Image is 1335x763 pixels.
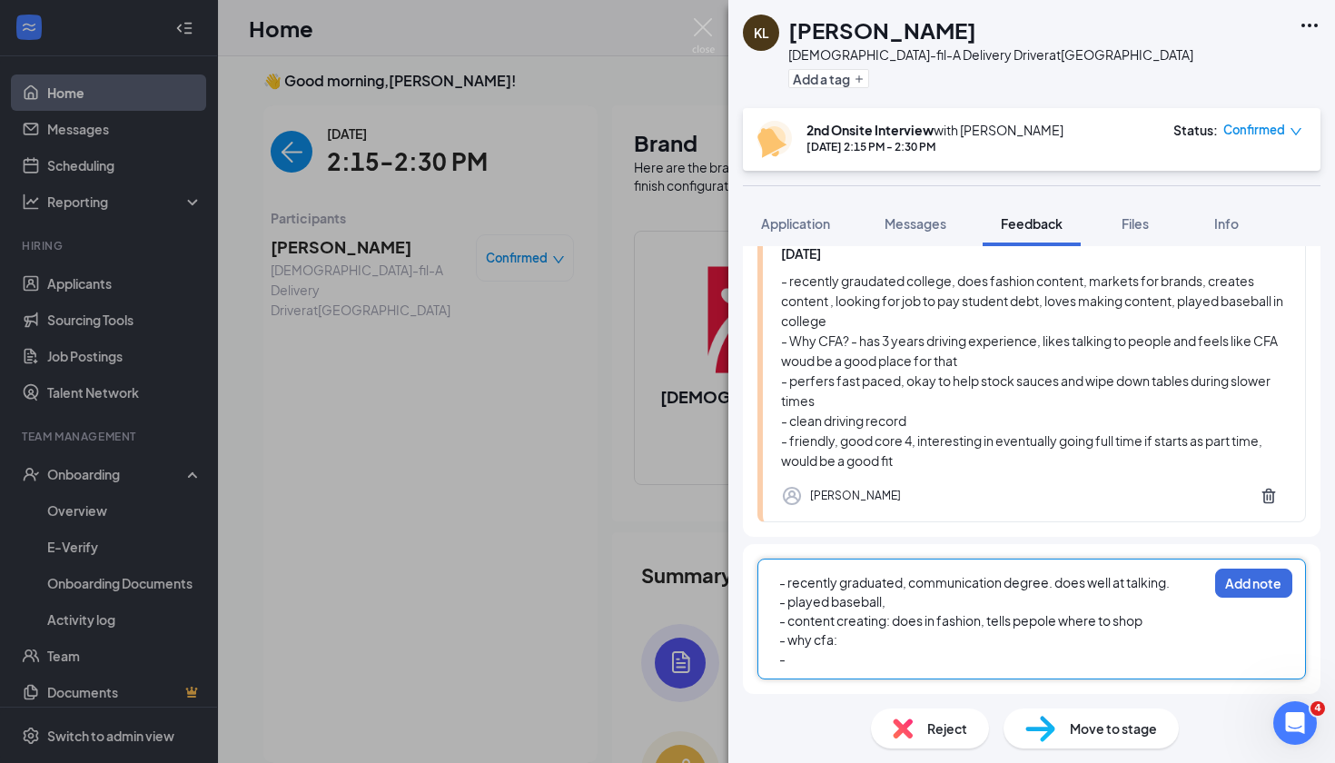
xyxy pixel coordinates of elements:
span: Messages [885,215,946,232]
span: - played baseball, [779,593,885,609]
span: - recently graduated, communication degree. does well at talking. [779,574,1170,590]
svg: Trash [1260,487,1278,505]
svg: Ellipses [1299,15,1320,36]
div: KL [754,24,769,42]
iframe: Intercom live chat [1273,701,1317,745]
span: down [1290,125,1302,138]
b: 2nd Onsite Interview [806,122,934,138]
button: Add note [1215,569,1292,598]
span: [DATE] [781,245,821,262]
h1: [PERSON_NAME] [788,15,976,45]
div: [DATE] 2:15 PM - 2:30 PM [806,139,1063,154]
span: Info [1214,215,1239,232]
div: with [PERSON_NAME] [806,121,1063,139]
div: Status : [1173,121,1218,139]
span: - content creating: does in fashion, tells pepole where to shop [779,612,1142,629]
span: Confirmed [1223,121,1285,139]
button: PlusAdd a tag [788,69,869,88]
span: Feedback [1001,215,1063,232]
span: Reject [927,718,967,738]
svg: Profile [781,485,803,507]
div: [PERSON_NAME] [810,487,901,505]
span: Application [761,215,830,232]
div: - recently graudated college, does fashion content, markets for brands, creates content , looking... [781,271,1287,471]
div: [DEMOGRAPHIC_DATA]-fil-A Delivery Driver at [GEOGRAPHIC_DATA] [788,45,1193,64]
svg: Plus [854,74,865,84]
span: Files [1122,215,1149,232]
button: Trash [1251,478,1287,514]
span: Move to stage [1070,718,1157,738]
span: - why cfa: [779,631,837,648]
span: 4 [1310,701,1325,716]
span: - [779,650,786,667]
